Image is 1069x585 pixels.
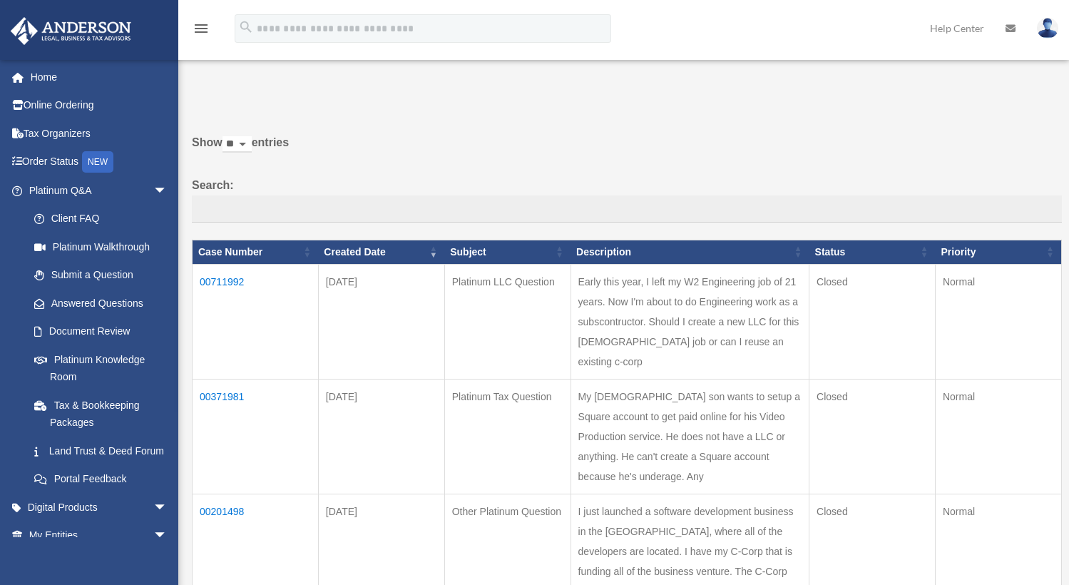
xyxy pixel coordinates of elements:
[318,240,444,264] th: Created Date: activate to sort column ascending
[10,63,189,91] a: Home
[238,19,254,35] i: search
[571,379,809,494] td: My [DEMOGRAPHIC_DATA] son wants to setup a Square account to get paid online for his Video Produc...
[20,437,182,465] a: Land Trust & Deed Forum
[223,136,252,153] select: Showentries
[935,240,1061,264] th: Priority: activate to sort column ascending
[192,133,1062,167] label: Show entries
[82,151,113,173] div: NEW
[193,240,319,264] th: Case Number: activate to sort column ascending
[193,379,319,494] td: 00371981
[20,233,182,261] a: Platinum Walkthrough
[192,175,1062,223] label: Search:
[20,391,182,437] a: Tax & Bookkeeping Packages
[153,522,182,551] span: arrow_drop_down
[809,264,936,379] td: Closed
[193,20,210,37] i: menu
[809,379,936,494] td: Closed
[10,91,189,120] a: Online Ordering
[6,17,135,45] img: Anderson Advisors Platinum Portal
[193,25,210,37] a: menu
[10,493,189,522] a: Digital Productsarrow_drop_down
[20,261,182,290] a: Submit a Question
[444,240,571,264] th: Subject: activate to sort column ascending
[935,264,1061,379] td: Normal
[10,119,189,148] a: Tax Organizers
[153,176,182,205] span: arrow_drop_down
[20,465,182,494] a: Portal Feedback
[318,379,444,494] td: [DATE]
[444,264,571,379] td: Platinum LLC Question
[10,522,189,550] a: My Entitiesarrow_drop_down
[10,176,182,205] a: Platinum Q&Aarrow_drop_down
[20,289,175,317] a: Answered Questions
[935,379,1061,494] td: Normal
[1037,18,1058,39] img: User Pic
[20,205,182,233] a: Client FAQ
[20,317,182,346] a: Document Review
[20,345,182,391] a: Platinum Knowledge Room
[809,240,936,264] th: Status: activate to sort column ascending
[318,264,444,379] td: [DATE]
[10,148,189,177] a: Order StatusNEW
[193,264,319,379] td: 00711992
[192,195,1062,223] input: Search:
[571,264,809,379] td: Early this year, I left my W2 Engineering job of 21 years. Now I'm about to do Engineering work a...
[153,493,182,522] span: arrow_drop_down
[571,240,809,264] th: Description: activate to sort column ascending
[444,379,571,494] td: Platinum Tax Question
